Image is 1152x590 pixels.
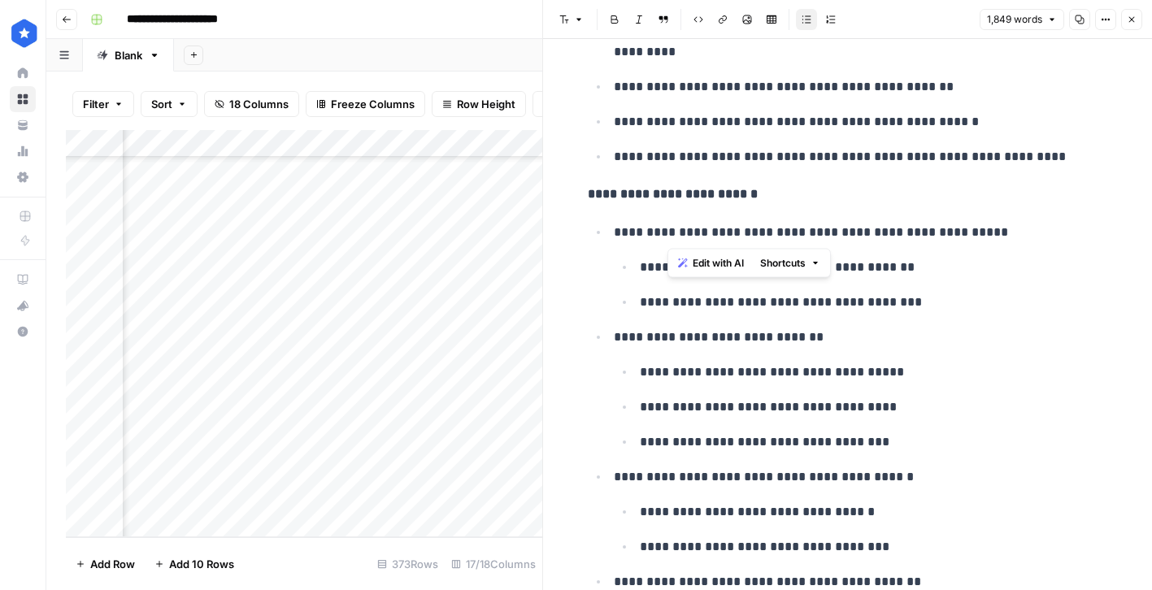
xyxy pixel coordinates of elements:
[10,267,36,293] a: AirOps Academy
[10,19,39,48] img: ConsumerAffairs Logo
[10,164,36,190] a: Settings
[115,47,142,63] div: Blank
[11,293,35,318] div: What's new?
[457,96,515,112] span: Row Height
[169,556,234,572] span: Add 10 Rows
[10,86,36,112] a: Browse
[90,556,135,572] span: Add Row
[151,96,172,112] span: Sort
[371,551,445,577] div: 373 Rows
[10,13,36,54] button: Workspace: ConsumerAffairs
[10,112,36,138] a: Your Data
[10,319,36,345] button: Help + Support
[693,256,744,271] span: Edit with AI
[10,293,36,319] button: What's new?
[754,253,827,274] button: Shortcuts
[10,60,36,86] a: Home
[141,91,198,117] button: Sort
[83,39,174,72] a: Blank
[229,96,289,112] span: 18 Columns
[987,12,1042,27] span: 1,849 words
[331,96,415,112] span: Freeze Columns
[10,138,36,164] a: Usage
[72,91,134,117] button: Filter
[672,253,750,274] button: Edit with AI
[306,91,425,117] button: Freeze Columns
[145,551,244,577] button: Add 10 Rows
[204,91,299,117] button: 18 Columns
[760,256,806,271] span: Shortcuts
[980,9,1064,30] button: 1,849 words
[445,551,542,577] div: 17/18 Columns
[83,96,109,112] span: Filter
[432,91,526,117] button: Row Height
[66,551,145,577] button: Add Row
